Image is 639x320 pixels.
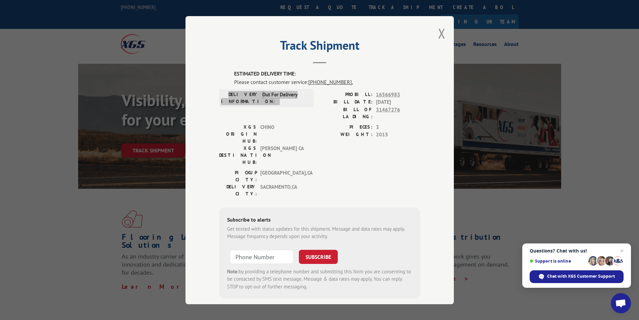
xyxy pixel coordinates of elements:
[320,131,373,139] label: WEIGHT:
[260,183,306,197] span: SACRAMENTO , CA
[219,41,420,53] h2: Track Shipment
[234,70,420,78] label: ESTIMATED DELIVERY TIME:
[234,78,420,86] div: Please contact customer service:
[219,183,257,197] label: DELIVERY CITY:
[219,169,257,183] label: PICKUP CITY:
[376,123,420,131] span: 3
[262,91,308,105] span: Out For Delivery
[219,144,257,166] label: XGS DESTINATION HUB:
[530,259,586,264] span: Support is online
[376,131,420,139] span: 2015
[547,273,615,279] span: Chat with XGS Customer Support
[227,215,412,225] div: Subscribe to alerts
[320,98,373,106] label: BILL DATE:
[320,123,373,131] label: PIECES:
[376,106,400,112] tcxspan: Call 31467276 via 3CX
[299,249,338,264] button: SUBSCRIBE
[260,123,306,144] span: CHINO
[376,91,400,97] tcxspan: Call 16566983 via 3CX
[376,98,420,106] span: [DATE]
[227,268,412,290] div: by providing a telephone number and submitting this form you are consenting to be contacted by SM...
[320,91,373,98] label: PROBILL:
[320,106,373,120] label: BILL OF LADING:
[260,169,306,183] span: [GEOGRAPHIC_DATA] , CA
[530,248,624,254] span: Questions? Chat with us!
[438,25,445,42] button: Close modal
[260,144,306,166] span: [PERSON_NAME] CA
[308,78,353,85] tcxspan: Call (844) 947-7447. via 3CX
[221,91,259,105] label: DELIVERY INFORMATION:
[219,123,257,144] label: XGS ORIGIN HUB:
[611,293,631,313] div: Open chat
[530,270,624,283] div: Chat with XGS Customer Support
[227,225,412,240] div: Get texted with status updates for this shipment. Message and data rates may apply. Message frequ...
[230,249,294,264] input: Phone Number
[618,247,626,255] span: Close chat
[227,268,239,274] strong: Note:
